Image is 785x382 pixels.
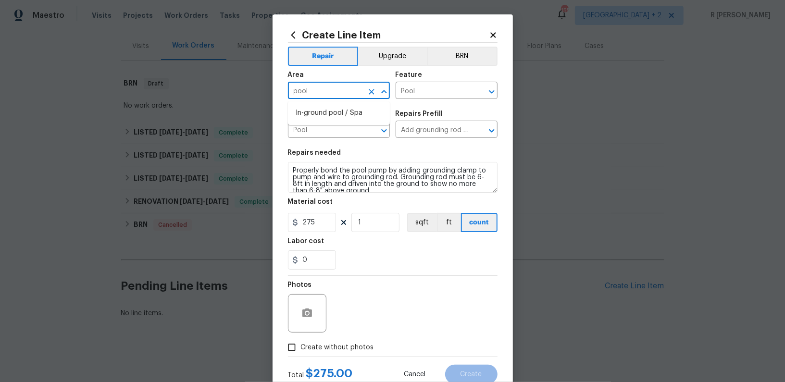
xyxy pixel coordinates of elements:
button: Repair [288,47,359,66]
button: Close [377,85,391,99]
h5: Repairs Prefill [396,111,443,117]
button: Open [485,85,498,99]
button: Open [485,124,498,137]
button: Open [377,124,391,137]
h2: Create Line Item [288,30,489,40]
button: Clear [365,85,378,99]
h5: Labor cost [288,238,324,245]
span: Create without photos [301,343,374,353]
h5: Photos [288,282,312,288]
textarea: Properly bond the pool pump by adding grounding clamp to pump and wire to grounding rod. Groundin... [288,162,498,193]
button: BRN [427,47,498,66]
span: $ 275.00 [306,368,353,379]
div: Total [288,369,353,380]
h5: Area [288,72,304,78]
li: In-ground pool / Spa [288,105,390,121]
span: Create [461,371,482,378]
h5: Repairs needed [288,149,341,156]
span: Cancel [404,371,426,378]
button: sqft [407,213,437,232]
h5: Feature [396,72,423,78]
button: Upgrade [358,47,427,66]
h5: Material cost [288,198,333,205]
button: count [461,213,498,232]
button: ft [437,213,461,232]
